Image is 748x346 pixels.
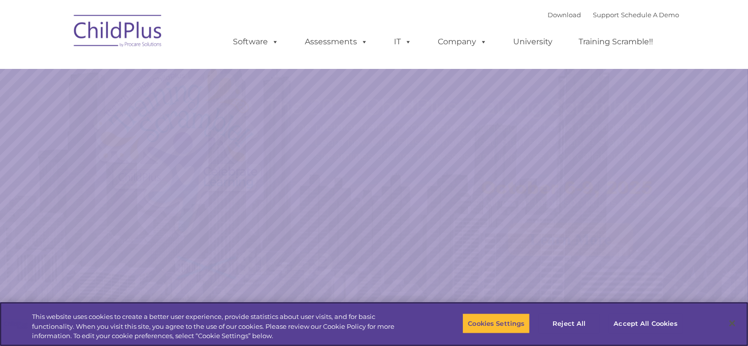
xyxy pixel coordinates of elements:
[548,11,582,19] a: Download
[504,32,563,52] a: University
[428,32,497,52] a: Company
[295,32,378,52] a: Assessments
[538,313,600,334] button: Reject All
[69,8,167,57] img: ChildPlus by Procare Solutions
[569,32,663,52] a: Training Scramble!!
[721,313,743,334] button: Close
[224,32,289,52] a: Software
[385,32,422,52] a: IT
[32,312,411,341] div: This website uses cookies to create a better user experience, provide statistics about user visit...
[508,223,633,256] a: Learn More
[462,313,530,334] button: Cookies Settings
[621,11,680,19] a: Schedule A Demo
[548,11,680,19] font: |
[593,11,619,19] a: Support
[608,313,683,334] button: Accept All Cookies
